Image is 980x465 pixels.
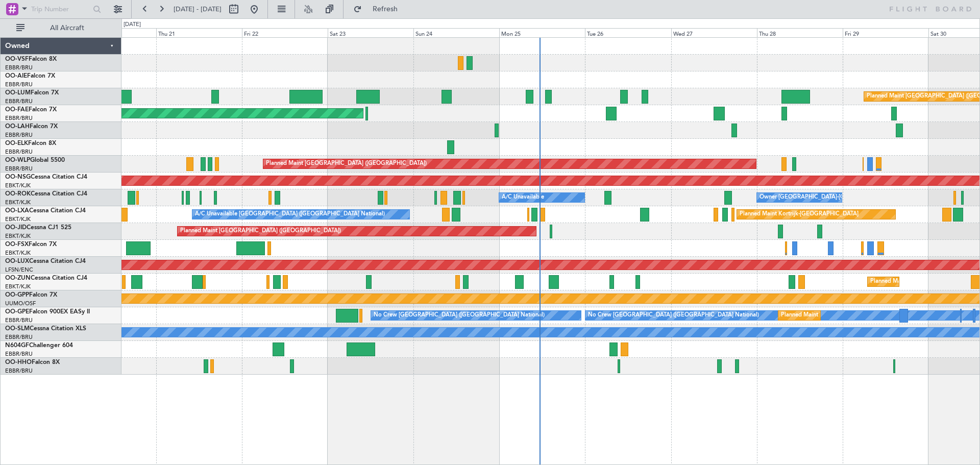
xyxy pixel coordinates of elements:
[5,148,33,156] a: EBBR/BRU
[5,309,29,315] span: OO-GPE
[5,283,31,290] a: EBKT/KJK
[757,28,843,37] div: Thu 28
[5,157,65,163] a: OO-WLPGlobal 5500
[5,174,31,180] span: OO-NSG
[5,258,29,264] span: OO-LUX
[5,56,57,62] a: OO-VSFFalcon 8X
[5,56,29,62] span: OO-VSF
[5,316,33,324] a: EBBR/BRU
[5,241,29,248] span: OO-FSX
[195,207,385,222] div: A/C Unavailable [GEOGRAPHIC_DATA] ([GEOGRAPHIC_DATA] National)
[5,90,31,96] span: OO-LUM
[5,124,58,130] a: OO-LAHFalcon 7X
[5,241,57,248] a: OO-FSXFalcon 7X
[5,300,36,307] a: UUMO/OSF
[31,2,90,17] input: Trip Number
[5,333,33,341] a: EBBR/BRU
[499,28,585,37] div: Mon 25
[328,28,413,37] div: Sat 23
[5,350,33,358] a: EBBR/BRU
[5,232,31,240] a: EBKT/KJK
[5,266,33,274] a: LFSN/ENC
[156,28,242,37] div: Thu 21
[27,25,108,32] span: All Aircraft
[5,249,31,257] a: EBKT/KJK
[266,156,427,172] div: Planned Maint [GEOGRAPHIC_DATA] ([GEOGRAPHIC_DATA])
[5,275,31,281] span: OO-ZUN
[5,97,33,105] a: EBBR/BRU
[5,367,33,375] a: EBBR/BRU
[5,107,57,113] a: OO-FAEFalcon 7X
[5,90,59,96] a: OO-LUMFalcon 7X
[349,1,410,17] button: Refresh
[5,258,86,264] a: OO-LUXCessna Citation CJ4
[5,107,29,113] span: OO-FAE
[5,73,27,79] span: OO-AIE
[502,190,544,205] div: A/C Unavailable
[180,224,341,239] div: Planned Maint [GEOGRAPHIC_DATA] ([GEOGRAPHIC_DATA])
[5,359,60,365] a: OO-HHOFalcon 8X
[5,208,29,214] span: OO-LXA
[5,131,33,139] a: EBBR/BRU
[5,174,87,180] a: OO-NSGCessna Citation CJ4
[5,199,31,206] a: EBKT/KJK
[5,208,86,214] a: OO-LXACessna Citation CJ4
[11,20,111,36] button: All Aircraft
[5,191,87,197] a: OO-ROKCessna Citation CJ4
[5,165,33,173] a: EBBR/BRU
[374,308,545,323] div: No Crew [GEOGRAPHIC_DATA] ([GEOGRAPHIC_DATA] National)
[5,275,87,281] a: OO-ZUNCessna Citation CJ4
[5,326,86,332] a: OO-SLMCessna Citation XLS
[5,81,33,88] a: EBBR/BRU
[242,28,328,37] div: Fri 22
[5,124,30,130] span: OO-LAH
[5,140,56,146] a: OO-ELKFalcon 8X
[5,292,57,298] a: OO-GPPFalcon 7X
[5,182,31,189] a: EBKT/KJK
[843,28,928,37] div: Fri 29
[5,225,27,231] span: OO-JID
[413,28,499,37] div: Sun 24
[5,225,71,231] a: OO-JIDCessna CJ1 525
[740,207,859,222] div: Planned Maint Kortrijk-[GEOGRAPHIC_DATA]
[781,308,966,323] div: Planned Maint [GEOGRAPHIC_DATA] ([GEOGRAPHIC_DATA] National)
[5,64,33,71] a: EBBR/BRU
[759,190,897,205] div: Owner [GEOGRAPHIC_DATA]-[GEOGRAPHIC_DATA]
[5,73,55,79] a: OO-AIEFalcon 7X
[5,215,31,223] a: EBKT/KJK
[5,359,32,365] span: OO-HHO
[5,342,73,349] a: N604GFChallenger 604
[5,114,33,122] a: EBBR/BRU
[5,326,30,332] span: OO-SLM
[5,140,28,146] span: OO-ELK
[5,309,90,315] a: OO-GPEFalcon 900EX EASy II
[174,5,222,14] span: [DATE] - [DATE]
[5,292,29,298] span: OO-GPP
[671,28,757,37] div: Wed 27
[124,20,141,29] div: [DATE]
[5,191,31,197] span: OO-ROK
[5,342,29,349] span: N604GF
[585,28,671,37] div: Tue 26
[5,157,30,163] span: OO-WLP
[588,308,759,323] div: No Crew [GEOGRAPHIC_DATA] ([GEOGRAPHIC_DATA] National)
[364,6,407,13] span: Refresh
